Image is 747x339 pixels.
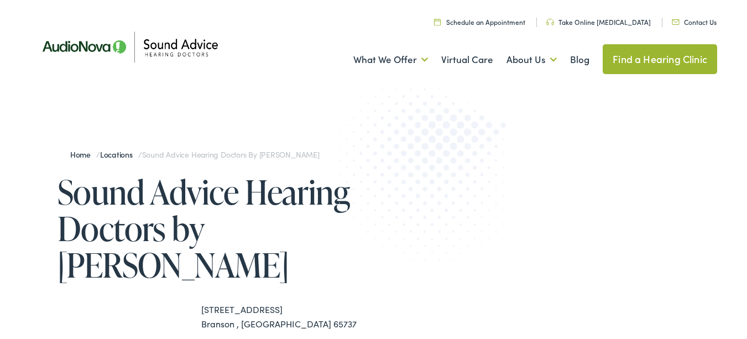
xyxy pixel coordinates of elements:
[70,149,96,160] a: Home
[434,18,441,25] img: Calendar icon in a unique green color, symbolizing scheduling or date-related features.
[672,19,680,25] img: Icon representing mail communication in a unique green color, indicative of contact or communicat...
[142,149,320,160] span: Sound Advice Hearing Doctors by [PERSON_NAME]
[70,149,320,160] span: / /
[546,17,651,27] a: Take Online [MEDICAL_DATA]
[672,17,717,27] a: Contact Us
[353,39,428,80] a: What We Offer
[58,174,373,283] h1: Sound Advice Hearing Doctors by [PERSON_NAME]
[546,19,554,25] img: Headphone icon in a unique green color, suggesting audio-related services or features.
[441,39,493,80] a: Virtual Care
[434,17,525,27] a: Schedule an Appointment
[570,39,589,80] a: Blog
[100,149,138,160] a: Locations
[201,303,373,331] div: [STREET_ADDRESS] Branson , [GEOGRAPHIC_DATA] 65737
[506,39,557,80] a: About Us
[603,44,717,74] a: Find a Hearing Clinic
